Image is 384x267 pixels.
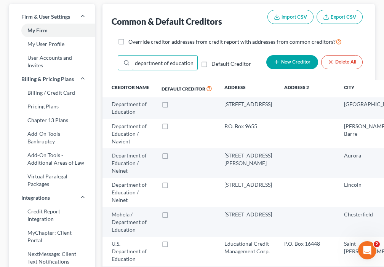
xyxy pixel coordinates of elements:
span: Default Creditor [162,86,205,92]
button: Delete All [321,55,363,69]
button: Export CSV [317,10,363,24]
div: [STREET_ADDRESS] [224,211,272,218]
a: Add-On Tools - Bankruptcy [9,127,95,148]
span: Address 2 [284,84,309,90]
div: Mohela / Department of Education [112,211,149,234]
span: Firm & User Settings [21,13,70,21]
a: Billing / Credit Card [9,86,95,100]
span: Delete All [335,59,356,65]
div: P.O. Box 16448 [284,240,332,248]
span: New Creditor [281,59,310,65]
a: Chapter 13 Plans [9,113,95,127]
a: Integrations [9,191,95,205]
label: Default Creditor [211,60,251,68]
a: Virtual Paralegal Packages [9,170,95,191]
span: Creditor Name [112,84,149,90]
div: Department of Education / Nelnet [112,181,149,204]
span: Override creditor addresses from credit report with addresses from common creditors? [128,38,336,45]
a: Add-On Tools - Additional Areas of Law [9,148,95,170]
span: Integrations [21,194,50,202]
div: [STREET_ADDRESS][PERSON_NAME] [224,152,272,167]
div: Educational Credit Management Corp. [224,240,272,255]
a: Firm & User Settings [9,10,95,24]
span: City [344,84,354,90]
span: Import CSV [282,14,307,20]
div: P.O. Box 9655 [224,122,272,130]
a: Billing & Pricing Plans [9,72,95,86]
button: New Creditor [266,55,318,69]
div: U.S. Department of Education [112,240,149,263]
div: Common & Default Creditors [112,16,222,27]
span: Billing & Pricing Plans [21,75,74,83]
a: User Accounts and Invites [9,51,95,72]
div: Department of Education / Nelnet [112,152,149,175]
div: Department of Education / Navient [112,122,149,145]
span: 2 [374,241,380,247]
a: My User Profile [9,37,95,51]
button: Import CSV [267,10,314,24]
div: [STREET_ADDRESS] [224,181,272,189]
span: Address [224,84,246,90]
a: MyChapter: Client Portal [9,226,95,247]
input: Quick Search [132,56,197,70]
a: My Firm [9,24,95,37]
a: Pricing Plans [9,100,95,113]
iframe: Intercom live chat [358,241,376,259]
a: Credit Report Integration [9,205,95,226]
div: [STREET_ADDRESS] [224,100,272,108]
div: Department of Education [112,100,149,116]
